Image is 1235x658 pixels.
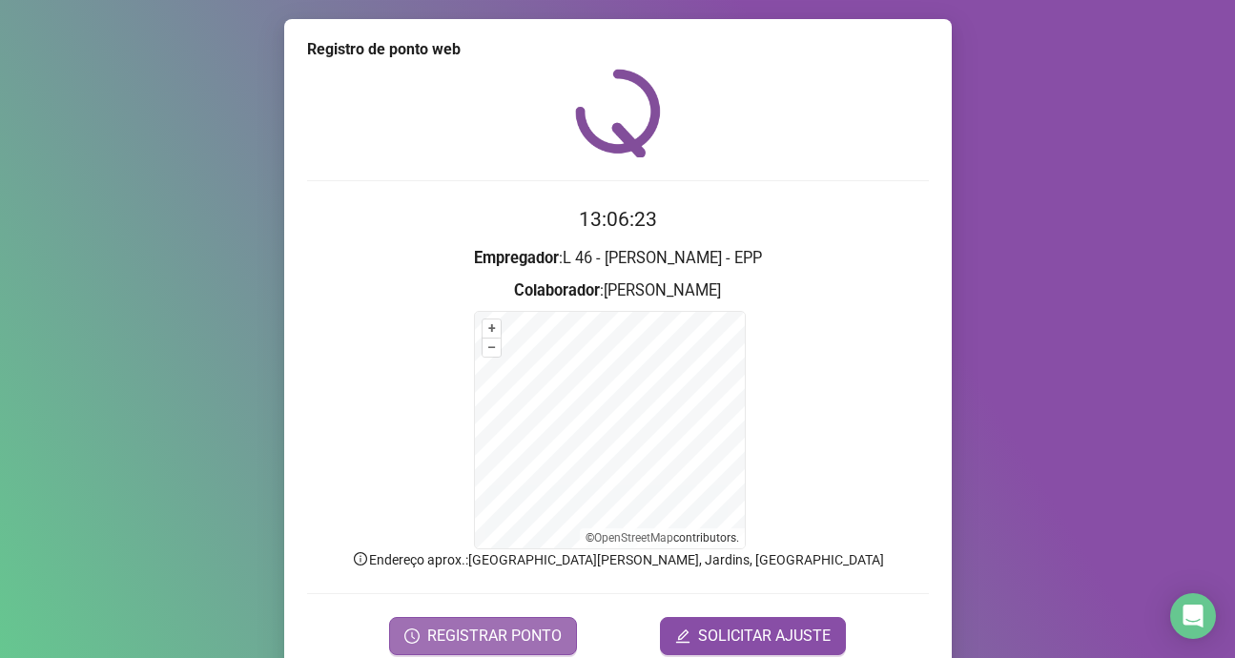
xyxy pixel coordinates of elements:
span: info-circle [352,550,369,567]
img: QRPoint [575,69,661,157]
h3: : L 46 - [PERSON_NAME] - EPP [307,246,929,271]
span: SOLICITAR AJUSTE [698,625,831,648]
span: clock-circle [404,628,420,644]
h3: : [PERSON_NAME] [307,278,929,303]
button: – [483,339,501,357]
div: Open Intercom Messenger [1170,593,1216,639]
button: editSOLICITAR AJUSTE [660,617,846,655]
button: + [483,319,501,338]
button: REGISTRAR PONTO [389,617,577,655]
a: OpenStreetMap [594,531,673,545]
li: © contributors. [586,531,739,545]
span: REGISTRAR PONTO [427,625,562,648]
strong: Colaborador [514,281,600,299]
time: 13:06:23 [579,208,657,231]
span: edit [675,628,690,644]
strong: Empregador [474,249,559,267]
p: Endereço aprox. : [GEOGRAPHIC_DATA][PERSON_NAME], Jardins, [GEOGRAPHIC_DATA] [307,549,929,570]
div: Registro de ponto web [307,38,929,61]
